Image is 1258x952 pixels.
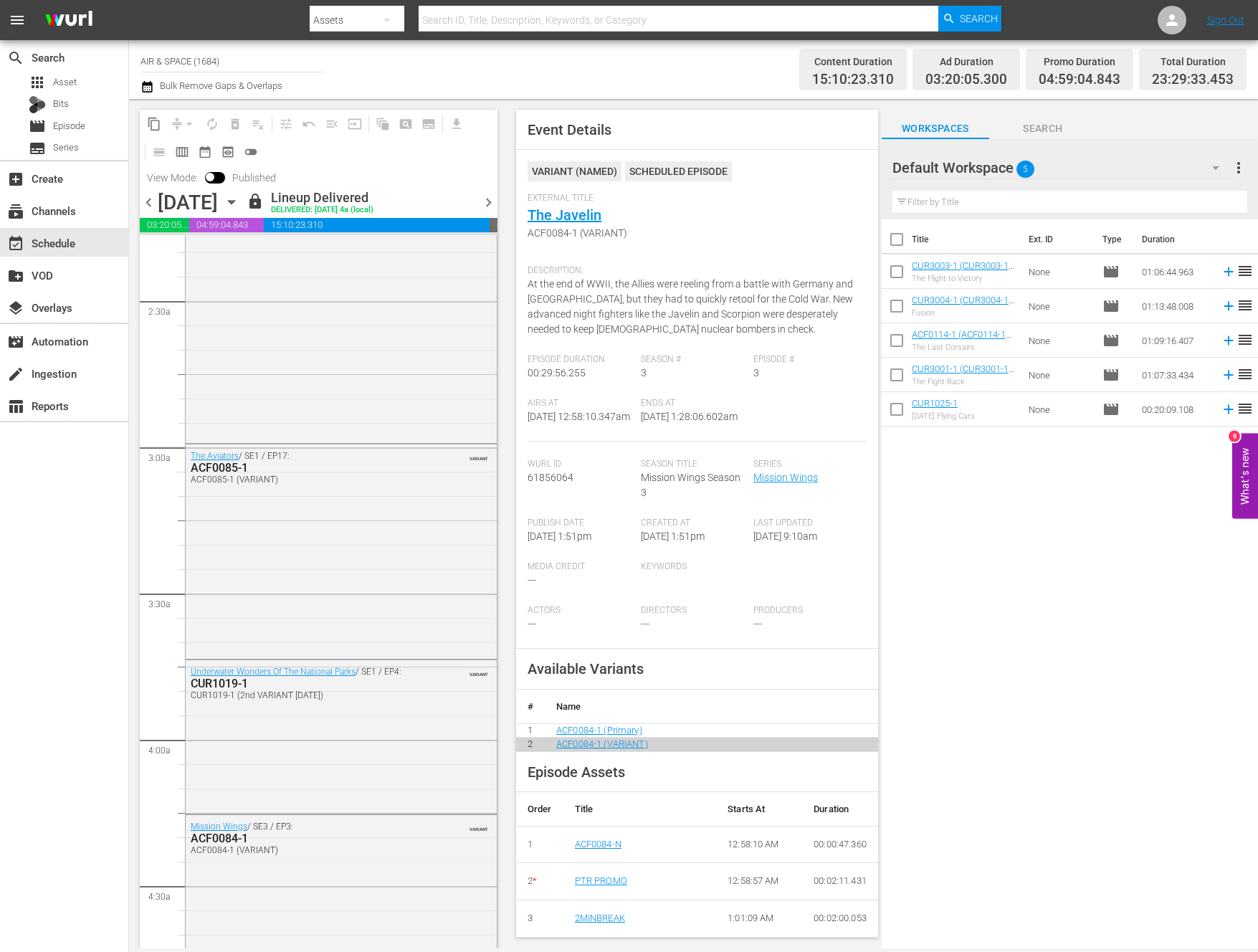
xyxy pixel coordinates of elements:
span: Episode [29,118,46,135]
span: Overlays [7,300,24,317]
span: chevron_left [140,194,158,211]
span: Episode [53,119,85,133]
div: Promo Duration [1039,52,1120,72]
span: 00:30:26.547 [490,218,497,232]
th: Starts At [716,792,802,827]
span: calendar_view_week_outlined [175,145,189,159]
span: [DATE] 1:51pm [641,530,705,542]
span: ACF0084-1 (VARIANT) [528,226,859,241]
span: At the end of WWII, the Allies were reeling from a battle with Germany and [GEOGRAPHIC_DATA], but... [528,278,853,335]
div: 9 [1229,431,1240,442]
td: 00:02:00.053 [802,900,878,937]
svg: Add to Schedule [1221,264,1236,280]
span: Day Calendar View [143,138,171,166]
span: Series [29,140,46,157]
div: The Flight to Victory [912,274,1017,283]
span: External Title [528,193,859,204]
span: Episode [1102,366,1120,384]
th: Type [1094,219,1133,260]
span: Created At [641,518,747,529]
div: Total Duration [1152,52,1234,72]
span: Create Search Block [394,113,417,135]
span: Update Metadata from Key Asset [343,113,366,135]
span: Select an event to delete [224,113,247,135]
span: Episode [1102,401,1120,418]
span: Actors [528,605,634,617]
span: 3 [641,367,647,379]
span: 03:20:05.300 [925,72,1007,88]
svg: Add to Schedule [1221,298,1236,314]
span: Toggle to switch from Published to Draft view. [205,172,215,182]
th: Order [516,792,563,827]
button: Open Feedback Widget [1232,434,1258,519]
span: Episode Assets [528,763,625,781]
div: Content Duration [812,52,894,72]
th: Title [912,219,1020,260]
span: lock [247,193,264,210]
span: --- [641,618,649,629]
td: None [1023,392,1097,427]
span: View Mode: [140,172,205,184]
span: Available Variants [528,660,644,677]
span: Series [753,459,859,470]
td: 12:58:10 AM [716,826,802,863]
div: The Last Corsairs [912,343,1017,352]
span: Episode # [753,354,859,366]
span: toggle_off [244,145,258,159]
td: 00:00:47.360 [802,826,878,863]
td: 1 [516,826,563,863]
span: 00:29:56.255 [528,367,586,379]
div: Ad Duration [925,52,1007,72]
td: 00:02:11.431 [802,863,878,900]
div: VARIANT ( NAMED ) [528,161,621,181]
a: The Aviators [191,451,239,461]
span: 15:10:23.310 [812,72,894,88]
div: CUR1019-1 (2nd VARIANT [DATE]) [191,690,423,700]
a: Underwater Wonders Of The National Parks [191,667,356,677]
button: more_vert [1230,151,1247,185]
td: None [1023,358,1097,392]
span: reorder [1236,400,1254,417]
span: Mission Wings Season 3 [641,472,740,498]
div: Bits [29,96,46,113]
div: [DATE] [158,191,218,214]
span: [DATE] 1:28:06.602am [641,411,738,422]
span: 15:10:23.310 [264,218,490,232]
span: Description: [528,265,859,277]
div: The Fight Back [912,377,1017,386]
span: more_vert [1230,159,1247,176]
span: 3 [753,367,759,379]
span: Search [960,6,998,32]
span: Create [7,171,24,188]
td: 1 [516,723,545,738]
span: Bulk Remove Gaps & Overlaps [158,80,282,91]
a: Mission Wings [753,472,818,483]
span: Ingestion [7,366,24,383]
span: Asset [53,75,77,90]
span: 24 hours Lineup View is OFF [239,141,262,163]
span: reorder [1236,297,1254,314]
a: ACF0084-1 (VARIANT) [556,738,648,749]
span: [DATE] 1:51pm [528,530,591,542]
span: VOD [7,267,24,285]
td: None [1023,323,1097,358]
div: CUR1019-1 [191,677,423,690]
span: 03:20:05.300 [140,218,189,232]
span: Automation [7,333,24,351]
span: Reports [7,398,24,415]
td: 2 [516,863,563,900]
td: 2 [516,738,545,752]
a: CUR1025-1 [912,398,958,409]
td: 00:20:09.108 [1136,392,1215,427]
span: 61856064 [528,472,573,483]
td: None [1023,289,1097,323]
span: Copy Lineup [143,113,166,135]
span: 04:59:04.843 [189,218,264,232]
span: Season Title [641,459,747,470]
td: 01:13:48.008 [1136,289,1215,323]
span: --- [528,574,536,586]
span: Episode [1102,263,1120,280]
span: Producers [753,605,859,617]
span: Revert to Primary Episode [297,113,320,135]
td: 01:07:33.434 [1136,358,1215,392]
